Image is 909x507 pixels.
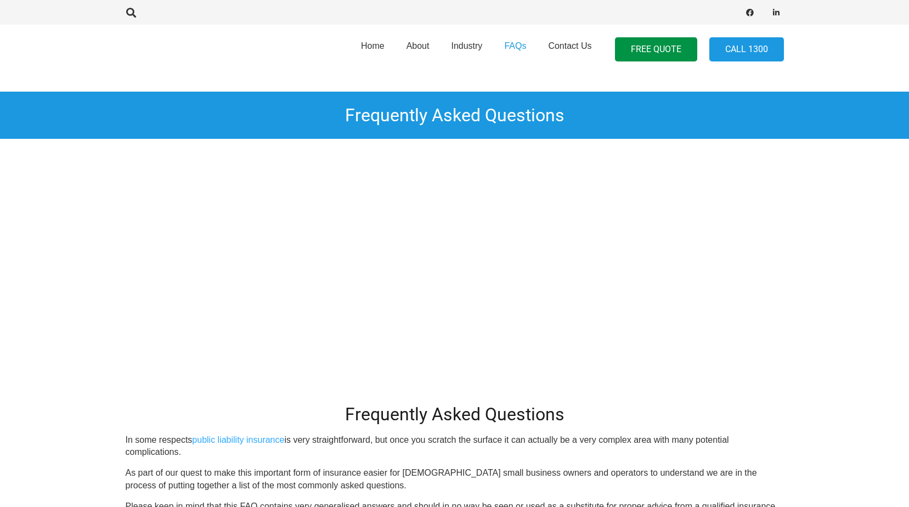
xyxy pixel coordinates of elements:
a: LinkedIn [769,5,784,20]
span: Contact Us [548,41,591,50]
span: FAQs [504,41,526,50]
p: As part of our quest to make this important form of insurance easier for [DEMOGRAPHIC_DATA] small... [126,467,784,492]
h2: Frequently Asked Questions [126,404,784,425]
span: Industry [451,41,482,50]
a: public liability insurance [192,435,284,444]
span: About [406,41,430,50]
a: pli_logotransparent [126,36,250,63]
a: Search [121,8,143,18]
a: FAQs [493,21,537,77]
a: Industry [440,21,493,77]
a: Contact Us [537,21,602,77]
a: About [396,21,441,77]
a: Facebook [742,5,758,20]
a: Call 1300 [709,37,784,62]
a: Home [350,21,396,77]
p: In some respects is very straightforward, but once you scratch the surface it can actually be a v... [126,434,784,459]
a: FREE QUOTE [615,37,697,62]
span: Home [361,41,385,50]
